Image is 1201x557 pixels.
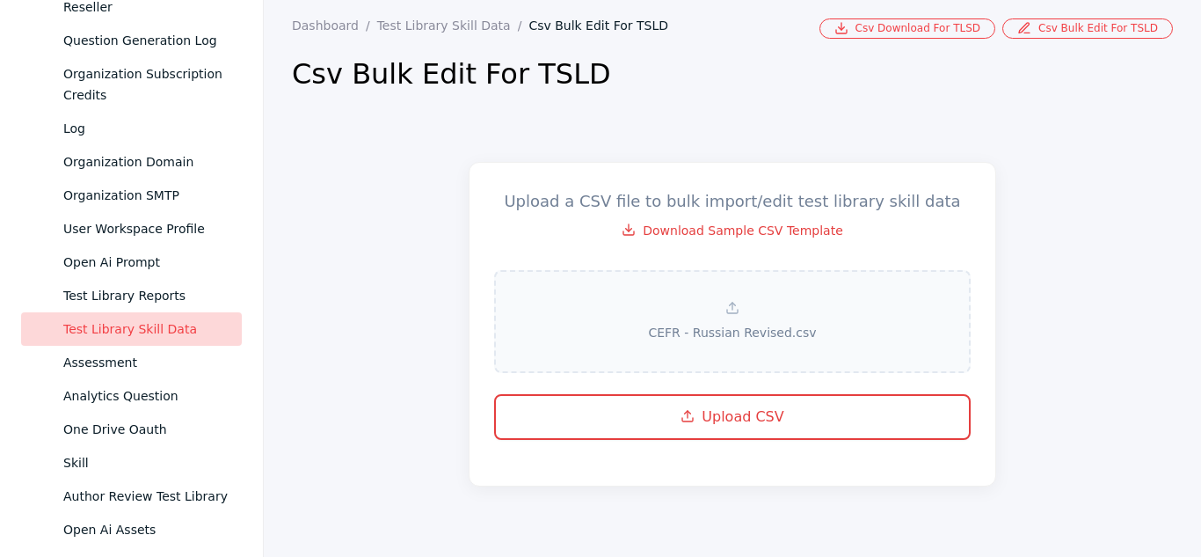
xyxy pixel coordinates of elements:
[528,18,682,33] a: Csv Bulk Edit For TSLD
[21,279,242,312] a: Test Library Reports
[63,30,228,51] div: Question Generation Log
[819,18,995,39] a: Csv Download For TLSD
[21,179,242,212] a: Organization SMTP
[494,394,971,440] button: Upload CSV
[63,519,228,540] div: Open Ai Assets
[21,513,242,546] a: Open Ai Assets
[21,57,242,112] a: Organization Subscription Credits
[63,419,228,440] div: One Drive Oauth
[63,486,228,507] div: Author Review Test Library
[63,319,228,340] div: Test Library Skill Data
[21,24,242,57] a: Question Generation Log
[63,452,228,473] div: Skill
[21,480,242,513] a: Author Review Test Library
[1002,18,1173,39] a: Csv Bulk Edit For TSLD
[622,223,843,238] a: Download Sample CSV Template
[292,18,377,33] a: Dashboard
[292,56,1173,92] h2: Csv Bulk Edit For TSLD
[63,352,228,373] div: Assessment
[63,185,228,206] div: Organization SMTP
[377,18,529,33] a: Test Library Skill Data
[21,446,242,480] a: Skill
[63,151,228,172] div: Organization Domain
[63,118,228,139] div: Log
[63,385,228,407] div: Analytics Question
[21,346,242,379] a: Assessment
[21,413,242,446] a: One Drive Oauth
[524,326,941,340] div: CEFR - Russian Revised.csv
[21,379,242,413] a: Analytics Question
[63,285,228,306] div: Test Library Reports
[494,191,971,212] h5: Upload a CSV file to bulk import/edit test library skill data
[21,212,242,246] a: User Workspace Profile
[63,63,228,106] div: Organization Subscription Credits
[21,312,242,346] a: Test Library Skill Data
[63,218,228,239] div: User Workspace Profile
[21,112,242,145] a: Log
[21,246,242,279] a: Open Ai Prompt
[63,252,228,273] div: Open Ai Prompt
[21,145,242,179] a: Organization Domain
